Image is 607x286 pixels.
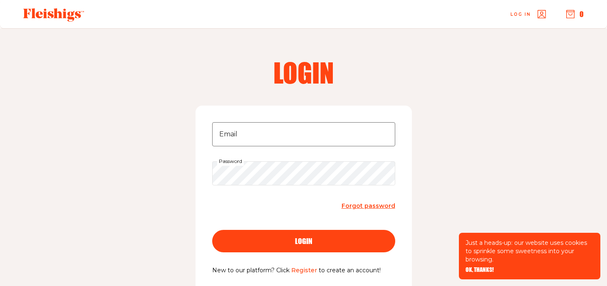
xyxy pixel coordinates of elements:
[291,266,317,274] a: Register
[197,59,410,86] h2: Login
[510,10,546,18] a: Log in
[212,266,395,276] p: New to our platform? Click to create an account!
[342,202,395,210] span: Forgot password
[217,157,244,166] label: Password
[212,122,395,146] input: Email
[342,200,395,212] a: Forgot password
[510,11,531,17] span: Log in
[466,239,594,264] p: Just a heads-up: our website uses cookies to sprinkle some sweetness into your browsing.
[212,161,395,185] input: Password
[466,267,494,273] button: OK, THANKS!
[566,10,584,19] button: 0
[295,237,312,245] span: login
[212,230,395,252] button: login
